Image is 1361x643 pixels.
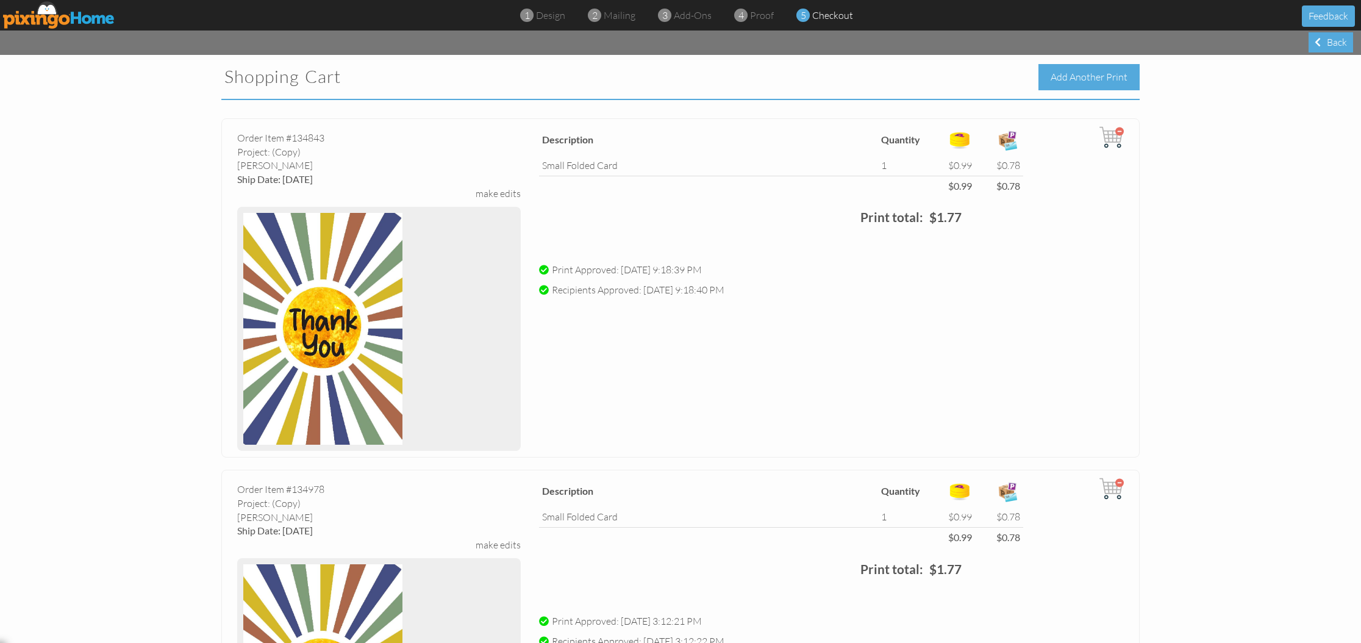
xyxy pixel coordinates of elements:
img: pixingo logo [3,1,115,29]
td: $0.78 [975,507,1023,527]
strong: $1.77 [929,209,962,225]
td: 1 [878,507,926,527]
div: Order Item #134843 [237,131,521,145]
strong: $0.78 [996,531,1020,543]
img: expense-icon.png [996,128,1020,153]
img: cart.svg [1099,125,1124,149]
img: 134843-1-1755567234870-2442c1587fcab5b8-qa.jpg [243,213,402,445]
td: $0.78 [975,156,1023,176]
h2: Shopping Cart [224,67,668,87]
span: Print Approved: [DATE] 3:12:21 PM [552,614,702,627]
div: Project: (copy) [237,497,521,511]
th: Quantity [878,476,926,507]
div: Order Item #134978 [237,483,521,497]
div: Add Another Print [1038,64,1140,90]
div: Back [1309,32,1353,52]
strong: $0.99 [948,531,972,543]
td: $0.99 [926,507,974,527]
strong: $0.78 [996,180,1020,192]
span: Print Approved: [DATE] 9:18:39 PM [552,263,702,276]
th: Quantity [878,125,926,156]
span: 2 [592,9,598,23]
span: Recipients Approved: [DATE] 9:18:40 PM [552,283,724,296]
span: design [536,9,565,21]
td: small folded card [539,507,878,527]
img: points-icon.png [948,480,972,504]
strong: $1.77 [929,561,962,577]
td: Print total: [539,548,927,591]
div: make edits [476,538,521,552]
th: Description [539,476,878,507]
img: cart.svg [1099,476,1124,501]
span: Ship Date: [DATE] [237,173,313,185]
td: Print total: [539,196,927,239]
span: 1 [524,9,530,23]
td: 1 [878,156,926,176]
td: $0.99 [926,156,974,176]
span: 3 [662,9,668,23]
img: points-icon.png [948,128,972,153]
th: Description [539,125,878,156]
span: mailing [604,9,635,21]
div: [PERSON_NAME] [237,511,521,525]
div: [PERSON_NAME] [237,159,521,173]
img: expense-icon.png [996,480,1020,504]
span: checkout [812,9,853,21]
strong: $0.99 [948,180,972,192]
span: Ship Date: [DATE] [237,525,313,536]
span: proof [750,9,774,21]
span: 5 [801,9,806,23]
span: 4 [738,9,744,23]
span: add-ons [674,9,712,21]
div: Project: (copy) [237,145,521,159]
div: make edits [476,187,521,201]
button: Feedback [1302,5,1355,27]
td: small folded card [539,156,878,176]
